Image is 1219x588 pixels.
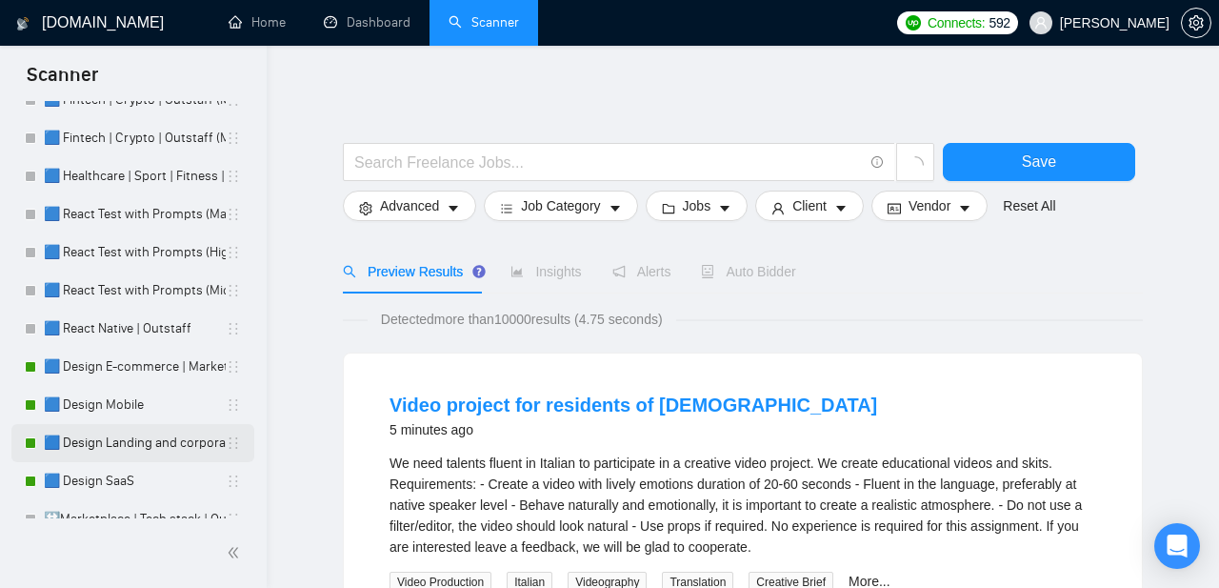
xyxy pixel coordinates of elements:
button: setting [1181,8,1211,38]
li: 🟦 Design E-commerce | Marketplace [11,348,254,386]
span: Preview Results [343,264,480,279]
div: We need talents fluent in Italian to participate in a creative video project. We create education... [390,453,1096,558]
span: holder [226,512,241,527]
button: folderJobscaret-down [646,191,749,221]
div: Tooltip anchor [470,263,488,280]
span: 592 [989,12,1009,33]
a: searchScanner [449,14,519,30]
span: holder [226,283,241,298]
span: Jobs [683,195,711,216]
span: info-circle [871,156,884,169]
span: search [343,265,356,278]
a: 🟦 Design Mobile [44,386,226,424]
span: holder [226,397,241,413]
span: setting [1182,15,1210,30]
button: Save [943,143,1135,181]
img: upwork-logo.png [906,15,921,30]
button: settingAdvancedcaret-down [343,191,476,221]
span: holder [226,474,241,489]
a: 🟦 Design SaaS [44,462,226,500]
img: logo [16,9,30,39]
button: idcardVendorcaret-down [871,191,988,221]
span: user [1034,16,1048,30]
span: Advanced [380,195,439,216]
li: 🟦 React Test with Prompts (Max) [11,195,254,233]
span: user [771,201,785,215]
span: holder [226,169,241,184]
li: 🟦 Design Mobile [11,386,254,424]
a: Reset All [1003,195,1055,216]
span: holder [226,436,241,451]
li: 🟦 React Native | Outstaff [11,310,254,348]
span: notification [612,265,626,278]
span: caret-down [609,201,622,215]
li: 🟦 React Test with Prompts (High) [11,233,254,272]
span: caret-down [834,201,848,215]
a: setting [1181,15,1211,30]
button: barsJob Categorycaret-down [484,191,637,221]
span: Job Category [521,195,600,216]
a: 🟦 Fintech | Crypto | Outstaff (Mid Rates) [44,119,226,157]
span: Detected more than 10000 results (4.75 seconds) [368,309,676,330]
a: 🟦 Healthcare | Sport | Fitness | Outstaff [44,157,226,195]
span: holder [226,245,241,260]
span: folder [662,201,675,215]
span: caret-down [447,201,460,215]
span: holder [226,207,241,222]
a: 🟦 React Test with Prompts (Max) [44,195,226,233]
span: idcard [888,201,901,215]
span: Vendor [909,195,950,216]
span: Client [792,195,827,216]
span: loading [907,156,924,173]
a: 🟦 React Test with Prompts (High) [44,233,226,272]
li: 🔛Marketplace | Tech stack | Outstaff [11,500,254,538]
span: holder [226,131,241,146]
span: Auto Bidder [701,264,795,279]
span: Insights [510,264,581,279]
span: robot [701,265,714,278]
button: userClientcaret-down [755,191,864,221]
input: Search Freelance Jobs... [354,151,863,174]
div: Open Intercom Messenger [1154,523,1200,569]
li: 🟦 Design SaaS [11,462,254,500]
span: double-left [227,543,246,562]
div: 5 minutes ago [390,418,877,441]
span: caret-down [718,201,731,215]
a: 🔛Marketplace | Tech stack | Outstaff [44,500,226,538]
li: 🟦 React Test with Prompts (Mid Rates) [11,272,254,310]
span: setting [359,201,372,215]
a: 🟦 Design E-commerce | Marketplace [44,348,226,386]
li: 🟦 Healthcare | Sport | Fitness | Outstaff [11,157,254,195]
span: holder [226,359,241,375]
li: 🟦 Design Landing and corporate [11,424,254,462]
a: 🟦 React Test with Prompts (Mid Rates) [44,272,226,310]
a: Video project for residents of [DEMOGRAPHIC_DATA] [390,395,877,416]
span: bars [500,201,513,215]
a: 🟦 Design Landing and corporate [44,424,226,462]
a: dashboardDashboard [324,14,410,30]
span: Alerts [612,264,671,279]
span: Connects: [928,12,985,33]
span: caret-down [958,201,971,215]
span: Save [1022,150,1056,173]
li: 🟦 Fintech | Crypto | Outstaff (Mid Rates) [11,119,254,157]
a: 🟦 React Native | Outstaff [44,310,226,348]
span: holder [226,321,241,336]
span: Scanner [11,61,113,101]
a: homeHome [229,14,286,30]
span: area-chart [510,265,524,278]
